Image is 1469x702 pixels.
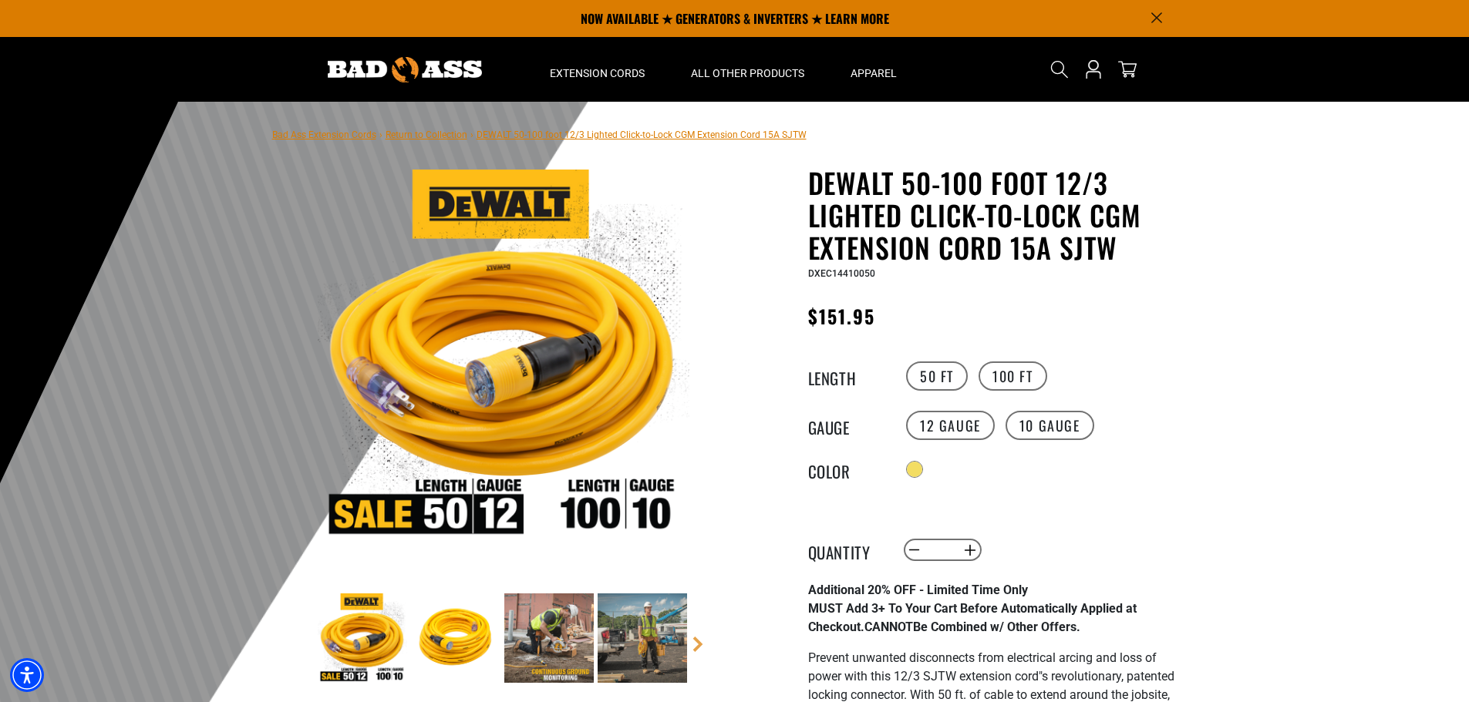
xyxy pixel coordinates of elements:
span: $151.95 [808,302,876,330]
span: › [470,129,473,140]
span: DXEC14410050 [808,268,875,279]
div: Accessibility Menu [10,658,44,692]
span: CANNOT [864,620,913,634]
strong: MUST Add 3+ To Your Cart Before Automatically Applied at Checkout. Be Combined w/ Other Offers. [808,601,1137,634]
label: 10 Gauge [1006,411,1094,440]
label: Quantity [808,540,885,560]
summary: Extension Cords [527,37,668,102]
legend: Length [808,366,885,386]
label: 100 FT [979,361,1047,391]
span: DEWALT 50-100 foot 12/3 Lighted Click-to-Lock CGM Extension Cord 15A SJTW [477,129,807,140]
summary: Search [1047,57,1072,82]
span: Extension Cords [550,66,645,80]
summary: All Other Products [668,37,827,102]
a: Open this option [1081,37,1106,102]
strong: Additional 20% OFF - Limited Time Only [808,583,1028,597]
h1: DEWALT 50-100 foot 12/3 Lighted Click-to-Lock CGM Extension Cord 15A SJTW [808,166,1186,264]
span: All Other Products [691,66,804,80]
legend: Color [808,459,885,479]
a: Next [690,637,706,652]
a: Return to Collection [386,129,467,140]
legend: Gauge [808,415,885,435]
label: 50 FT [906,361,968,391]
nav: breadcrumbs [272,125,807,143]
label: 12 Gauge [906,411,995,440]
img: Bad Ass Extension Cords [328,57,482,82]
span: › [379,129,382,140]
a: cart [1115,60,1140,79]
a: Bad Ass Extension Cords [272,129,376,140]
summary: Apparel [827,37,920,102]
span: Apparel [851,66,897,80]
